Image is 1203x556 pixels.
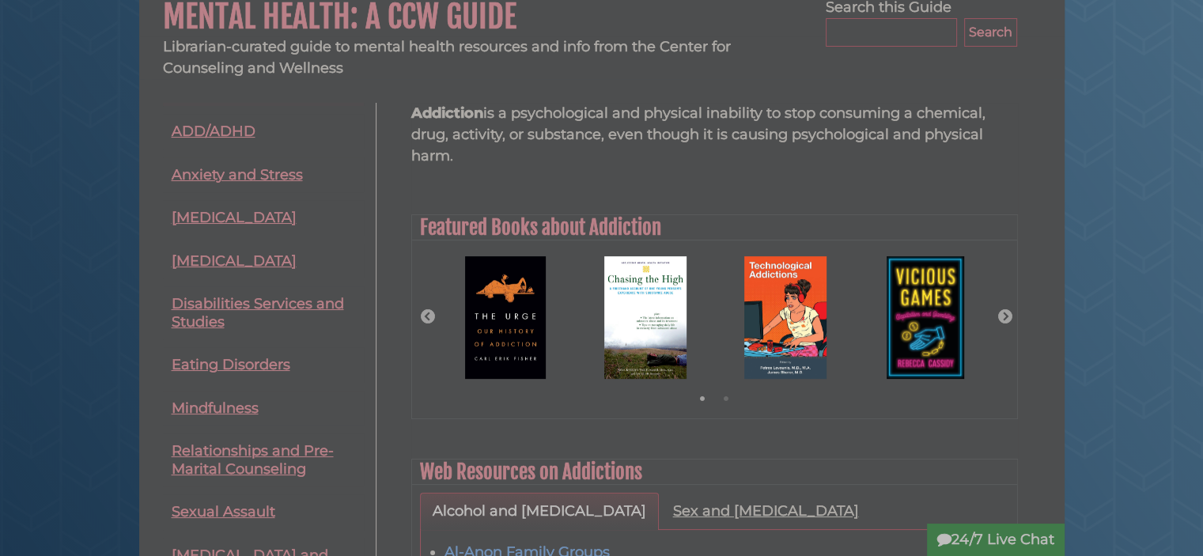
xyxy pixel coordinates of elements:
[172,356,290,373] span: Eating Disorders
[172,442,334,478] span: Relationships and Pre-Marital Counseling
[964,18,1017,47] button: Search
[172,166,303,183] span: Anxiety and Stress
[172,209,297,226] span: [MEDICAL_DATA]
[163,114,364,149] a: ADD/ADHD
[694,391,710,407] button: 1 of 2
[172,399,259,417] span: Mindfulness
[172,295,344,331] span: Disabilities Services and Studies
[420,493,659,530] a: Alcohol and [MEDICAL_DATA]
[596,248,694,388] img: Chasing the High
[457,248,554,388] img: The Urge: Our History of Addiction
[163,494,364,530] a: Sexual Assault
[927,524,1065,556] button: 24/7 Live Chat
[412,460,1017,485] h2: Web Resources on Addictions
[997,309,1013,325] button: Next
[163,347,364,383] a: Eating Disorders
[172,252,297,270] span: [MEDICAL_DATA]
[718,391,734,407] button: 2 of 2
[660,493,872,530] a: Sex and [MEDICAL_DATA]
[163,286,364,339] a: Disabilities Services and Studies
[163,38,731,77] span: Librarian-curated guide to mental health resources and info from the Center for Counseling and We...
[736,248,834,388] img: Technological Addictions
[411,103,1018,167] p: is a psychological and physical inability to stop consuming a chemical, drug, activity, or substa...
[163,244,364,279] a: [MEDICAL_DATA]
[172,123,255,140] span: ADD/ADHD
[172,503,275,520] span: Sexual Assault
[163,433,364,486] a: Relationships and Pre-Marital Counseling
[163,157,364,193] a: Anxiety and Stress
[412,215,1017,240] h2: Featured Books about Addiction
[879,248,972,388] img: Vicious Games: Capitalism and gambling
[163,391,364,426] a: Mindfulness
[411,104,483,122] strong: Addiction
[163,200,364,236] a: [MEDICAL_DATA]
[420,309,436,325] button: Previous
